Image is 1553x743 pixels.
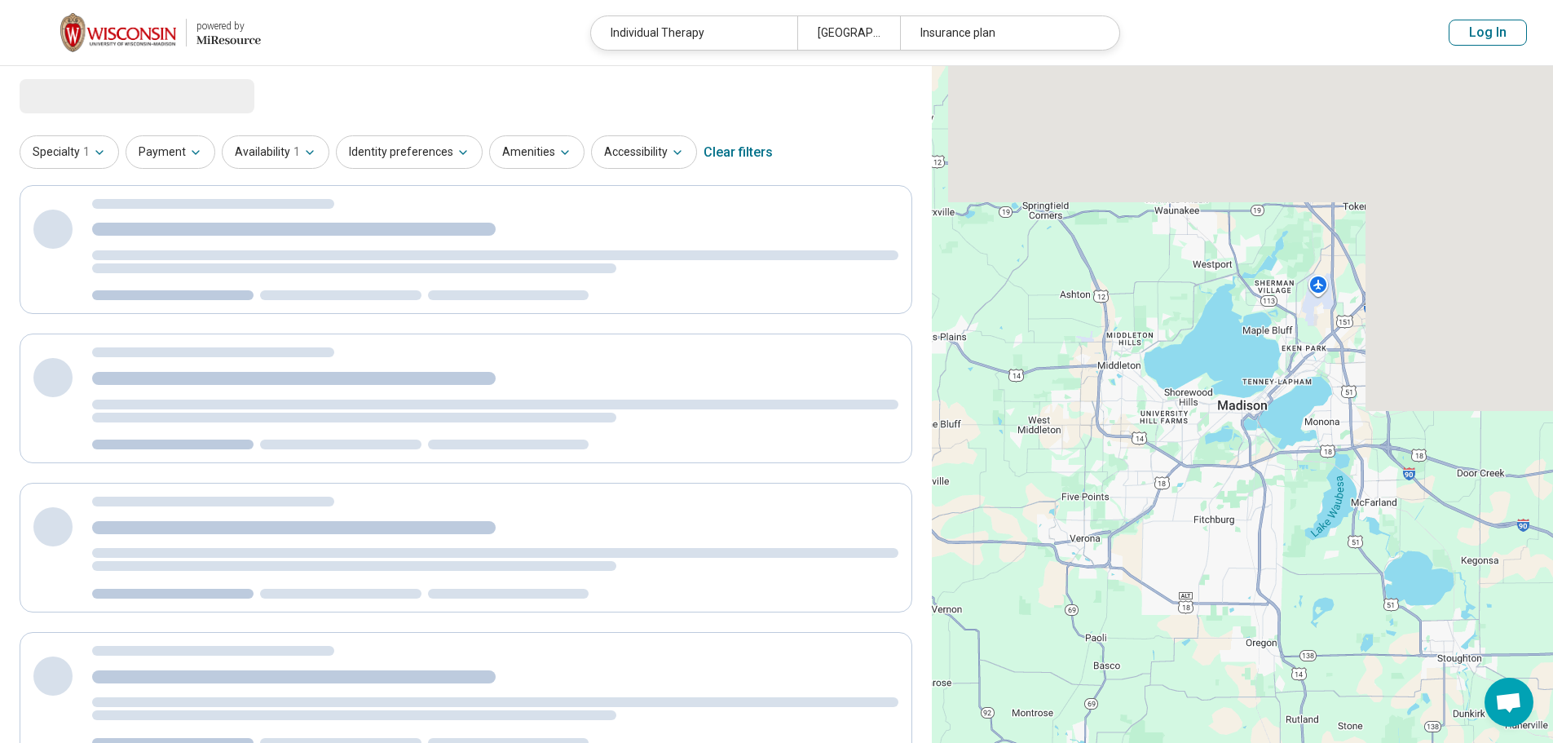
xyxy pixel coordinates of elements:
button: Availability1 [222,135,329,169]
button: Amenities [489,135,585,169]
a: University of Wisconsin-Madisonpowered by [26,13,261,52]
div: Individual Therapy [591,16,797,50]
span: Loading... [20,79,157,112]
div: powered by [196,19,261,33]
button: Specialty1 [20,135,119,169]
button: Payment [126,135,215,169]
div: Clear filters [704,133,773,172]
div: Open chat [1485,678,1533,727]
div: [GEOGRAPHIC_DATA], [GEOGRAPHIC_DATA] [797,16,901,50]
span: 1 [293,144,300,161]
img: University of Wisconsin-Madison [60,13,176,52]
div: Insurance plan [900,16,1106,50]
button: Accessibility [591,135,697,169]
button: Log In [1449,20,1527,46]
span: 1 [83,144,90,161]
button: Identity preferences [336,135,483,169]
